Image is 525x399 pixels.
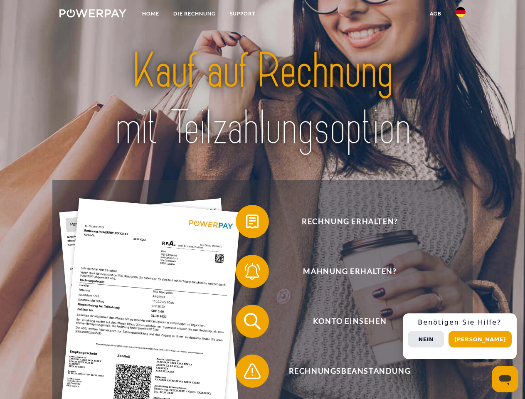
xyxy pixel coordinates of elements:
img: qb_search.svg [242,311,263,332]
img: title-powerpay_de.svg [79,40,446,159]
img: de [456,7,466,17]
a: agb [423,6,449,21]
button: Nein [408,331,444,347]
img: qb_bill.svg [242,211,263,232]
button: [PERSON_NAME] [449,331,512,347]
a: Home [135,6,166,21]
h3: Benötigen Sie Hilfe? [408,318,512,327]
iframe: Schaltfläche zum Öffnen des Messaging-Fensters [492,366,518,392]
div: Schnellhilfe [403,313,517,359]
button: Konto einsehen [236,305,452,338]
img: qb_bell.svg [242,261,263,282]
button: Rechnungsbeanstandung [236,355,452,388]
a: DIE RECHNUNG [166,6,223,21]
a: SUPPORT [223,6,262,21]
span: Rechnung erhalten? [248,205,451,238]
span: Rechnungsbeanstandung [248,355,451,388]
button: Mahnung erhalten? [236,255,452,288]
img: logo-powerpay-white.svg [59,9,126,17]
button: Rechnung erhalten? [236,205,452,238]
span: Mahnung erhalten? [248,255,451,288]
img: qb_warning.svg [242,361,263,382]
span: Konto einsehen [248,305,451,338]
